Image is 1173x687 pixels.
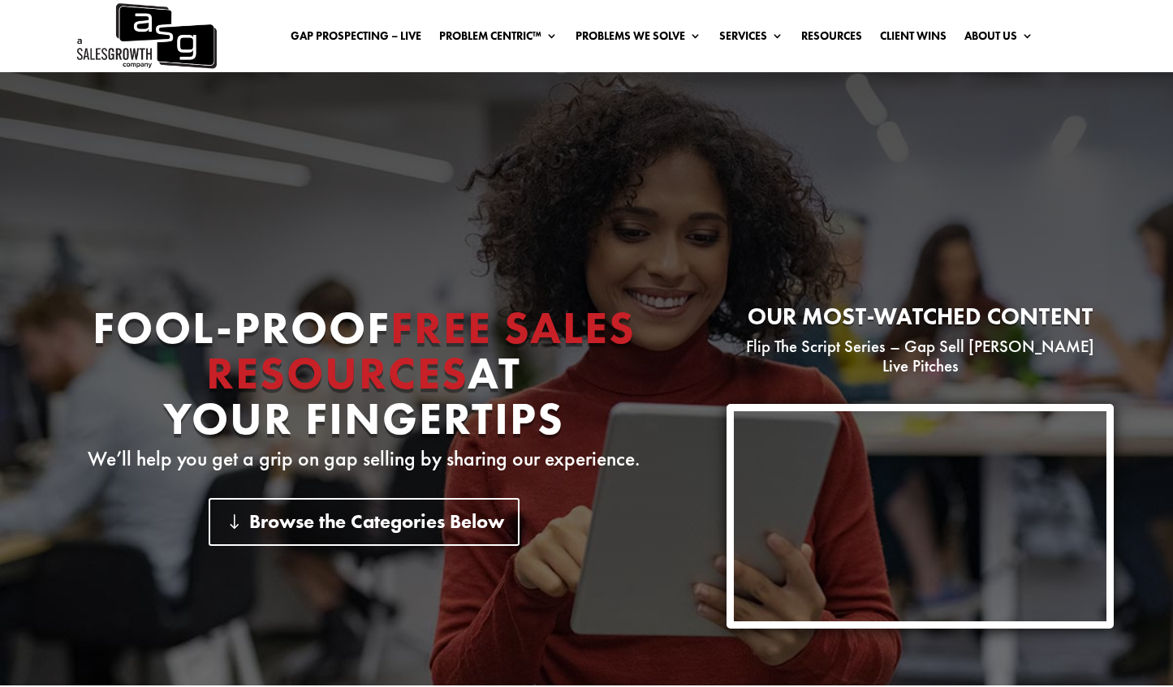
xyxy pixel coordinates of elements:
[291,30,421,48] a: Gap Prospecting – LIVE
[59,305,669,449] h1: Fool-proof At Your Fingertips
[727,337,1114,376] p: Flip The Script Series – Gap Sell [PERSON_NAME] Live Pitches
[59,449,669,469] p: We’ll help you get a grip on gap selling by sharing our experience.
[576,30,701,48] a: Problems We Solve
[801,30,862,48] a: Resources
[209,498,520,546] a: Browse the Categories Below
[964,30,1033,48] a: About Us
[880,30,947,48] a: Client Wins
[719,30,783,48] a: Services
[727,305,1114,337] h2: Our most-watched content
[206,298,636,402] span: Free Sales Resources
[439,30,558,48] a: Problem Centric™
